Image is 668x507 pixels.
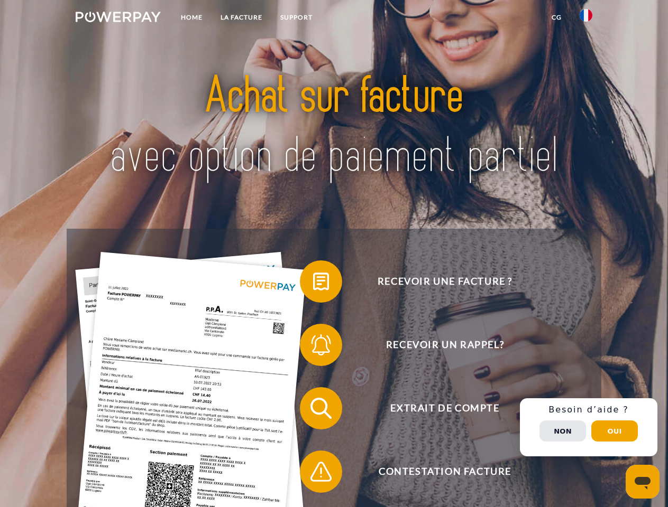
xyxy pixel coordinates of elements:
span: Contestation Facture [315,450,574,493]
iframe: Bouton de lancement de la fenêtre de messagerie [626,465,660,499]
img: qb_warning.svg [308,458,334,485]
h3: Besoin d’aide ? [526,405,651,415]
span: Recevoir une facture ? [315,260,574,303]
button: Recevoir une facture ? [300,260,575,303]
img: qb_bell.svg [308,332,334,358]
a: LA FACTURE [212,8,271,27]
a: Home [172,8,212,27]
a: CG [543,8,571,27]
button: Contestation Facture [300,450,575,493]
button: Extrait de compte [300,387,575,429]
button: Oui [591,420,638,442]
img: fr [580,9,592,22]
button: Recevoir un rappel? [300,324,575,366]
a: Support [271,8,322,27]
img: title-powerpay_fr.svg [101,51,567,202]
div: Schnellhilfe [520,398,657,456]
img: qb_bill.svg [308,268,334,295]
span: Recevoir un rappel? [315,324,574,366]
img: qb_search.svg [308,395,334,421]
button: Non [539,420,586,442]
img: logo-powerpay-white.svg [76,12,161,22]
span: Extrait de compte [315,387,574,429]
